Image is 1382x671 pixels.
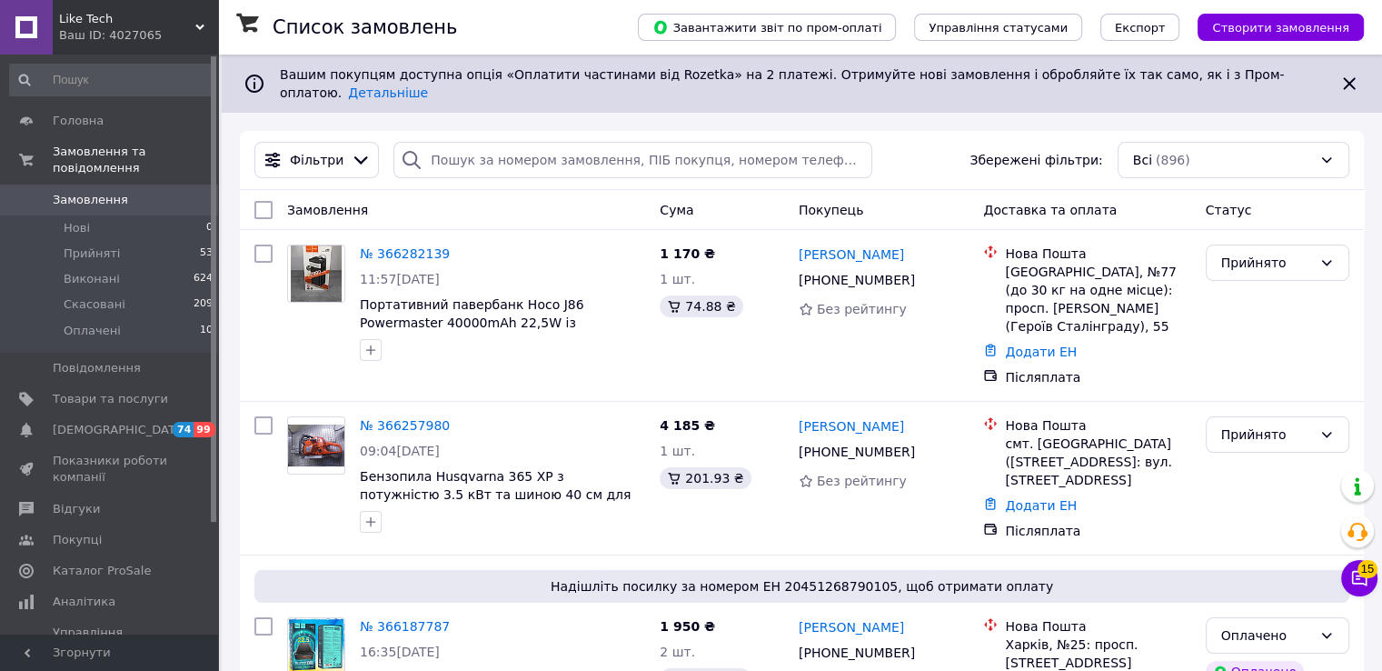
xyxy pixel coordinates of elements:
span: Створити замовлення [1212,21,1349,35]
div: Нова Пошта [1005,617,1190,636]
span: Вашим покупцям доступна опція «Оплатити частинами від Rozetka» на 2 платежі. Отримуйте нові замов... [280,67,1284,100]
div: Післяплата [1005,522,1190,540]
span: 16:35[DATE] [360,645,440,659]
a: Фото товару [287,245,345,303]
span: 74 [173,422,194,437]
div: [PHONE_NUMBER] [795,267,919,293]
div: Прийнято [1221,253,1312,273]
span: Відгуки [53,501,100,517]
span: 2 шт. [660,645,695,659]
span: Аналітика [53,594,115,610]
span: Замовлення та повідомлення [53,144,218,176]
span: Like Tech [59,11,195,27]
div: Нова Пошта [1005,245,1190,263]
span: Завантажити звіт по пром-оплаті [652,19,881,35]
a: [PERSON_NAME] [799,417,904,436]
input: Пошук за номером замовлення, ПІБ покупця, номером телефону, Email, номером накладної [393,142,872,178]
button: Чат з покупцем15 [1341,560,1377,596]
a: [PERSON_NAME] [799,618,904,636]
span: 1 шт. [660,444,695,458]
span: Cума [660,203,693,217]
span: Оплачені [64,323,121,339]
span: 4 185 ₴ [660,418,715,433]
div: [PHONE_NUMBER] [795,640,919,666]
span: 15 [1357,560,1377,578]
span: Покупці [53,532,102,548]
a: Додати ЕН [1005,345,1077,359]
div: 201.93 ₴ [660,467,751,489]
a: Бензопила Husqvarna 365 XP з потужністю 3.5 кВт та шиною 40 см для професіоналів [360,469,631,520]
span: Прийняті [64,245,120,262]
a: № 366257980 [360,418,450,433]
span: Надішліть посилку за номером ЕН 20451268790105, щоб отримати оплату [262,577,1342,596]
span: 0 [206,220,213,236]
span: 10 [200,323,213,339]
span: Виконані [64,271,120,287]
span: (896) [1156,153,1190,167]
div: Оплачено [1221,626,1312,646]
button: Експорт [1100,14,1180,41]
a: Детальніше [348,85,428,100]
span: Замовлення [53,192,128,208]
span: Управління сайтом [53,625,168,657]
a: Додати ЕН [1005,498,1077,513]
span: 209 [194,296,213,313]
input: Пошук [9,64,214,96]
a: № 366187787 [360,619,450,634]
div: смт. [GEOGRAPHIC_DATA] ([STREET_ADDRESS]: вул. [STREET_ADDRESS] [1005,435,1190,489]
span: Каталог ProSale [53,563,151,579]
span: Фільтри [290,151,343,169]
span: 1 170 ₴ [660,246,715,261]
span: Експорт [1115,21,1166,35]
div: Ваш ID: 4027065 [59,27,218,44]
a: Фото товару [287,416,345,475]
img: Фото товару [288,425,344,467]
div: Нова Пошта [1005,416,1190,435]
span: 53 [200,245,213,262]
span: Головна [53,113,104,129]
span: Нові [64,220,90,236]
div: [GEOGRAPHIC_DATA], №77 (до 30 кг на одне місце): просп. [PERSON_NAME] (Героїв Сталінграду), 55 [1005,263,1190,335]
h1: Список замовлень [273,16,457,38]
span: Скасовані [64,296,125,313]
button: Управління статусами [914,14,1082,41]
span: 624 [194,271,213,287]
div: Прийнято [1221,425,1312,445]
span: Товари та послуги [53,391,168,407]
span: [DEMOGRAPHIC_DATA] [53,422,187,438]
span: Управління статусами [929,21,1068,35]
span: Всі [1133,151,1152,169]
span: Замовлення [287,203,368,217]
a: [PERSON_NAME] [799,245,904,264]
button: Створити замовлення [1198,14,1364,41]
span: 1 шт. [660,272,695,286]
span: Без рейтингу [817,474,907,488]
span: Статус [1206,203,1252,217]
span: Показники роботи компанії [53,453,168,486]
div: 74.88 ₴ [660,295,742,317]
span: 09:04[DATE] [360,444,440,458]
button: Завантажити звіт по пром-оплаті [638,14,896,41]
img: Фото товару [291,245,342,302]
span: Збережені фільтри: [969,151,1102,169]
span: 11:57[DATE] [360,272,440,286]
span: Повідомлення [53,360,141,376]
a: Портативний павербанк Hoco J86 Powermaster 40000mAh 22,5W із вбудованим ліхтарем [360,297,584,348]
span: 1 950 ₴ [660,619,715,634]
div: [PHONE_NUMBER] [795,439,919,465]
span: Покупець [799,203,863,217]
a: Створити замовлення [1179,19,1364,34]
span: 99 [194,422,214,437]
a: № 366282139 [360,246,450,261]
span: Доставка та оплата [983,203,1117,217]
div: Післяплата [1005,368,1190,386]
span: Без рейтингу [817,302,907,316]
